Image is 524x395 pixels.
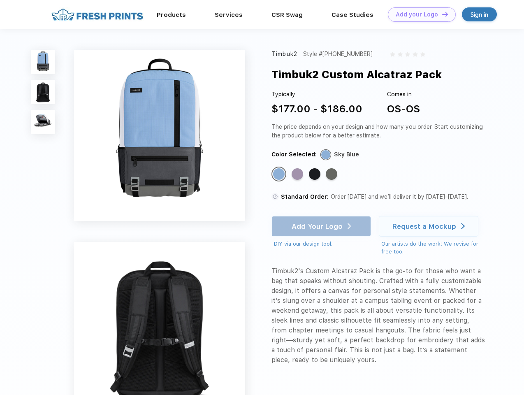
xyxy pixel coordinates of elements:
[271,67,442,82] div: Timbuk2 Custom Alcatraz Pack
[74,50,245,221] img: func=resize&h=640
[461,223,465,229] img: white arrow
[274,240,371,248] div: DIY via our design tool.
[471,10,488,19] div: Sign in
[271,266,486,365] div: Timbuk2's Custom Alcatraz Pack is the go-to for those who want a bag that speaks without shouting...
[271,123,486,140] div: The price depends on your design and how many you order. Start customizing the product below for ...
[326,168,337,180] div: Gunmetal
[271,150,317,159] div: Color Selected:
[31,80,55,104] img: func=resize&h=100
[303,50,373,58] div: Style #[PHONE_NUMBER]
[281,193,329,200] span: Standard Order:
[390,52,395,57] img: gray_star.svg
[271,102,362,116] div: $177.00 - $186.00
[398,52,403,57] img: gray_star.svg
[462,7,497,21] a: Sign in
[271,193,279,200] img: standard order
[31,110,55,134] img: func=resize&h=100
[442,12,448,16] img: DT
[413,52,417,57] img: gray_star.svg
[387,102,420,116] div: OS-OS
[157,11,186,19] a: Products
[381,240,486,256] div: Our artists do the work! We revise for free too.
[334,150,359,159] div: Sky Blue
[273,168,285,180] div: Sky Blue
[31,50,55,74] img: func=resize&h=100
[271,90,362,99] div: Typically
[396,11,438,18] div: Add your Logo
[292,168,303,180] div: Lavender
[420,52,425,57] img: gray_star.svg
[49,7,146,22] img: fo%20logo%202.webp
[331,193,468,200] span: Order [DATE] and we’ll deliver it by [DATE]–[DATE].
[392,222,456,230] div: Request a Mockup
[387,90,420,99] div: Comes in
[309,168,320,180] div: Jet Black
[405,52,410,57] img: gray_star.svg
[271,50,297,58] div: Timbuk2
